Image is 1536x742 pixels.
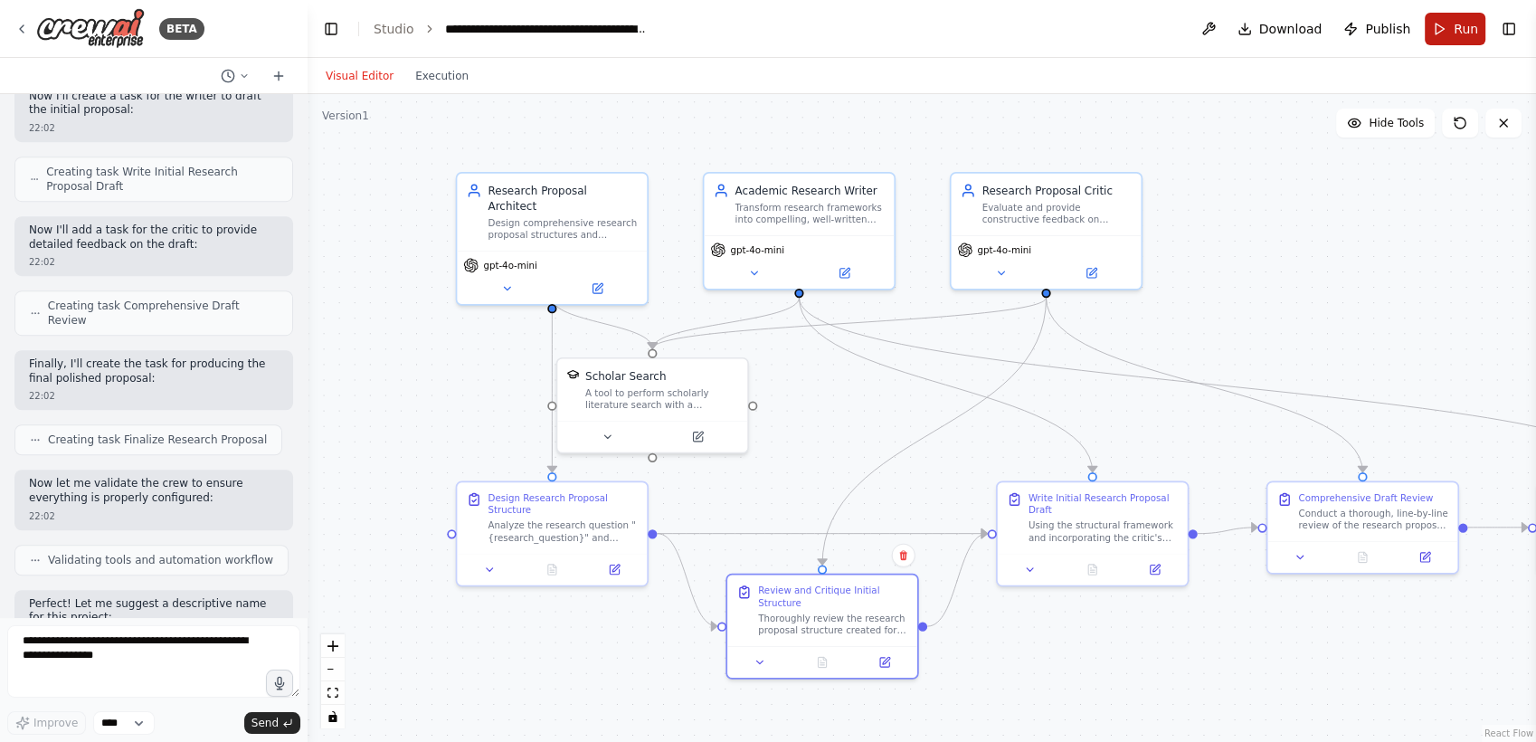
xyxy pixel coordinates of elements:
button: fit view [321,681,345,705]
div: Research Proposal ArchitectDesign comprehensive research proposal structures and frameworks for {... [456,172,649,306]
g: Edge from e4f50416-43ca-420b-96d5-81aa5d40ba62 to 1998231f-2849-446b-8521-f80f1698b6a5 [645,298,1054,348]
div: Review and Critique Initial Structure [758,585,908,609]
button: Open in side panel [554,280,640,298]
g: Edge from dcd82777-d74a-4161-b0b2-0f287c2b46b2 to c99e863a-c9e1-4ac4-ad72-715f9ef4224b [1198,519,1257,541]
span: Improve [33,716,78,730]
img: Logo [36,8,145,49]
div: 22:02 [29,509,279,523]
div: Design Research Proposal Structure [488,491,638,516]
g: Edge from 6d603833-f79a-4e56-9bed-09ebe9441898 to 1998231f-2849-446b-8521-f80f1698b6a5 [645,298,807,348]
g: Edge from c97ab21e-3496-4dc2-a297-20279b56a818 to dcd82777-d74a-4161-b0b2-0f287c2b46b2 [658,526,988,541]
p: Now I'll add a task for the critic to provide detailed feedback on the draft: [29,224,279,252]
div: Research Proposal CriticEvaluate and provide constructive feedback on research proposals for {res... [950,172,1143,290]
span: Hide Tools [1369,116,1424,130]
g: Edge from e4f50416-43ca-420b-96d5-81aa5d40ba62 to c99e863a-c9e1-4ac4-ad72-715f9ef4224b [1038,298,1370,472]
div: Write Initial Research Proposal Draft [1029,491,1179,516]
button: zoom in [321,634,345,658]
div: Transform research frameworks into compelling, well-written research proposals for {research_ques... [735,201,886,225]
button: Open in side panel [1128,560,1181,578]
g: Edge from 983e198b-c628-4885-881b-3b2819fa798e to dcd82777-d74a-4161-b0b2-0f287c2b46b2 [927,526,987,633]
button: Improve [7,711,86,735]
button: Visual Editor [315,65,404,87]
div: Analyze the research question "{research_question}" and design a comprehensive research proposal ... [488,519,638,544]
div: Conduct a thorough, line-by-line review of the research proposal draft for "{research_question}".... [1298,507,1448,531]
div: 22:02 [29,121,279,135]
div: 22:02 [29,389,279,403]
div: Design Research Proposal StructureAnalyze the research question "{research_question}" and design ... [456,480,649,586]
button: Start a new chat [264,65,293,87]
div: Scholar Search [585,368,666,384]
button: Download [1230,13,1330,45]
button: No output available [1330,548,1395,566]
span: Creating task Write Initial Research Proposal Draft [46,165,278,194]
button: Open in side panel [654,428,741,446]
button: Open in side panel [1399,548,1452,566]
span: gpt-4o-mini [977,243,1031,256]
button: Show right sidebar [1496,16,1522,42]
button: Click to speak your automation idea [266,670,293,697]
nav: breadcrumb [374,20,649,38]
p: Now let me validate the crew to ensure everything is properly configured: [29,477,279,505]
div: BETA [159,18,204,40]
p: Now I'll create a task for the writer to draft the initial proposal: [29,90,279,118]
span: Send [251,716,279,730]
div: Design comprehensive research proposal structures and frameworks for {research_question}, ensurin... [488,217,638,242]
div: SerplyScholarSearchToolScholar SearchA tool to perform scholarly literature search with a search_... [556,357,749,454]
span: Validating tools and automation workflow [48,553,273,567]
span: Download [1259,20,1323,38]
button: Open in side panel [588,560,641,578]
button: No output available [790,653,855,671]
div: Research Proposal Architect [488,183,638,214]
div: Evaluate and provide constructive feedback on research proposals for {research_question}, identif... [982,201,1133,225]
div: Academic Research WriterTransform research frameworks into compelling, well-written research prop... [703,172,896,290]
button: toggle interactivity [321,705,345,728]
span: gpt-4o-mini [483,259,537,271]
button: Send [244,712,300,734]
button: Execution [404,65,479,87]
button: Open in side panel [1048,264,1134,282]
g: Edge from aed191a2-8013-4dc1-a62f-b7e7ee4c9e12 to c97ab21e-3496-4dc2-a297-20279b56a818 [545,298,560,472]
div: Using the structural framework and incorporating the critic's feedback, write a comprehensive fir... [1029,519,1179,544]
p: Perfect! Let me suggest a descriptive name for this project: [29,597,279,625]
g: Edge from e4f50416-43ca-420b-96d5-81aa5d40ba62 to 983e198b-c628-4885-881b-3b2819fa798e [814,298,1054,565]
div: Research Proposal Critic [982,183,1133,198]
span: gpt-4o-mini [730,243,784,256]
a: Studio [374,22,414,36]
button: Publish [1336,13,1417,45]
div: Review and Critique Initial StructureThoroughly review the research proposal structure created fo... [725,574,918,680]
g: Edge from c99e863a-c9e1-4ac4-ad72-715f9ef4224b to 893256a5-3f68-4c41-9f2c-b552501f425c [1467,519,1527,535]
span: Creating task Comprehensive Draft Review [48,299,278,328]
button: Switch to previous chat [213,65,257,87]
p: Finally, I'll create the task for producing the final polished proposal: [29,357,279,385]
button: Open in side panel [858,653,911,671]
a: React Flow attribution [1484,728,1533,738]
div: Thoroughly review the research proposal structure created for "{research_question}". Analyze the ... [758,612,908,636]
img: SerplyScholarSearchTool [566,368,579,381]
div: React Flow controls [321,634,345,728]
span: Publish [1365,20,1410,38]
g: Edge from 6d603833-f79a-4e56-9bed-09ebe9441898 to dcd82777-d74a-4161-b0b2-0f287c2b46b2 [792,298,1100,472]
button: Hide left sidebar [318,16,344,42]
div: Comprehensive Draft ReviewConduct a thorough, line-by-line review of the research proposal draft ... [1266,480,1459,574]
button: Run [1425,13,1485,45]
span: Creating task Finalize Research Proposal [48,433,267,447]
g: Edge from aed191a2-8013-4dc1-a62f-b7e7ee4c9e12 to 1998231f-2849-446b-8521-f80f1698b6a5 [545,298,660,348]
div: Comprehensive Draft Review [1298,491,1433,504]
button: zoom out [321,658,345,681]
div: A tool to perform scholarly literature search with a search_query. [585,386,738,411]
div: 22:02 [29,255,279,269]
div: Write Initial Research Proposal DraftUsing the structural framework and incorporating the critic'... [996,480,1189,586]
button: No output available [1059,560,1124,578]
button: Hide Tools [1336,109,1435,138]
g: Edge from c97ab21e-3496-4dc2-a297-20279b56a818 to 983e198b-c628-4885-881b-3b2819fa798e [658,526,717,633]
span: Run [1454,20,1478,38]
button: Open in side panel [801,264,887,282]
div: Version 1 [322,109,369,123]
div: Academic Research Writer [735,183,886,198]
button: No output available [519,560,584,578]
button: Delete node [892,544,915,567]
